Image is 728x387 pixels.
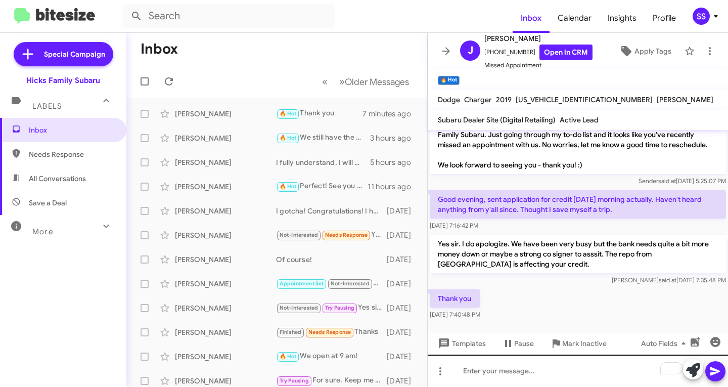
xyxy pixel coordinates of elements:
div: Yes sir. Have you already purchased the other one? Or are you still interested in coming in to ch... [276,302,387,314]
button: Auto Fields [633,334,698,353]
p: Hi [PERSON_NAME], it's [PERSON_NAME], Internet Director at [PERSON_NAME] Family Subaru. Just goin... [430,115,726,174]
input: Search [122,4,335,28]
button: Mark Inactive [542,334,615,353]
span: Needs Response [325,232,368,238]
a: Special Campaign [14,42,113,66]
div: 5 hours ago [370,157,419,167]
span: Special Campaign [44,49,105,59]
span: All Conversations [29,174,86,184]
div: [PERSON_NAME] [175,206,276,216]
div: SS [693,8,710,25]
div: [DATE] [387,327,419,337]
span: Dodge [438,95,460,104]
span: [PERSON_NAME] [484,32,593,45]
p: Thank you [430,289,480,308]
span: 🔥 Hot [280,110,297,117]
div: What did you end up purchasing? [276,278,387,289]
button: Next [333,71,415,92]
button: Apply Tags [610,42,679,60]
span: Older Messages [345,76,409,88]
div: I gotcha! Congratulations! I hope you have a great rest of your day! [276,206,387,216]
span: Not-Interested [331,280,370,287]
button: Templates [428,334,494,353]
div: 7 minutes ago [362,109,419,119]
span: Save a Deal [29,198,67,208]
span: Labels [32,102,62,111]
span: 🔥 Hot [280,183,297,190]
span: Appointment Set [280,280,324,287]
span: [PERSON_NAME] [657,95,713,104]
button: Previous [316,71,334,92]
div: Thanks [276,326,387,338]
div: [PERSON_NAME] [175,279,276,289]
span: Finished [280,329,302,335]
small: 🔥 Hot [438,76,460,85]
div: I fully understand. I will make sure to keep an eye out for one with Electric seats for you! If i... [276,157,370,167]
a: Profile [645,4,684,33]
span: » [339,75,345,88]
div: [DATE] [387,279,419,289]
div: [DATE] [387,206,419,216]
span: J [468,42,473,59]
span: [DATE] 7:16:42 PM [430,222,478,229]
div: Thank you [276,108,362,119]
span: Try Pausing [325,305,354,311]
div: We open at 9 am! [276,351,387,362]
span: said at [659,276,676,284]
span: Needs Response [29,149,115,159]
span: Not-Interested [280,232,318,238]
span: Charger [464,95,492,104]
div: 11 hours ago [368,182,419,192]
div: [PERSON_NAME] [175,230,276,240]
span: Pause [514,334,534,353]
div: [PERSON_NAME] [175,352,276,362]
a: Open in CRM [539,45,593,60]
div: [DATE] [387,230,419,240]
span: 🔥 Hot [280,135,297,141]
span: More [32,227,53,236]
div: [DATE] [387,303,419,313]
div: You as well. [276,229,387,241]
div: [PERSON_NAME] [175,254,276,265]
div: Perfect! See you then! [276,181,368,192]
span: Subaru Dealer Site (Digital Retailing) [438,115,556,124]
span: Auto Fields [641,334,690,353]
span: Active Lead [560,115,599,124]
span: [US_VEHICLE_IDENTIFICATION_NUMBER] [516,95,653,104]
span: Templates [436,334,486,353]
p: Good evening, sent application for credit [DATE] morning actually. Haven't heard anything from y'... [430,190,726,219]
div: [DATE] [387,254,419,265]
span: Needs Response [308,329,351,335]
span: 🔥 Hot [280,353,297,360]
span: Apply Tags [634,42,671,60]
div: Of course! [276,254,387,265]
span: Mark Inactive [562,334,607,353]
div: [DATE] [387,376,419,386]
div: [PERSON_NAME] [175,109,276,119]
a: Insights [600,4,645,33]
span: « [322,75,328,88]
button: Pause [494,334,542,353]
div: [PERSON_NAME] [175,327,276,337]
div: 3 hours ago [370,133,419,143]
div: [PERSON_NAME] [175,303,276,313]
span: 2019 [496,95,512,104]
div: [PERSON_NAME] [175,376,276,386]
a: Inbox [513,4,550,33]
div: [PERSON_NAME] [175,157,276,167]
span: Not-Interested [280,305,318,311]
span: Try Pausing [280,377,309,384]
span: [PERSON_NAME] [DATE] 7:35:48 PM [612,276,726,284]
nav: Page navigation example [316,71,415,92]
div: [PERSON_NAME] [175,182,276,192]
span: [PHONE_NUMBER] [484,45,593,60]
h1: Inbox [141,41,178,57]
a: Calendar [550,4,600,33]
div: Hicks Family Subaru [26,75,100,85]
p: Yes sir. I do apologize. We have been very busy but the bank needs quite a bit more money down or... [430,235,726,273]
span: Sender [DATE] 5:25:07 PM [639,177,726,185]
